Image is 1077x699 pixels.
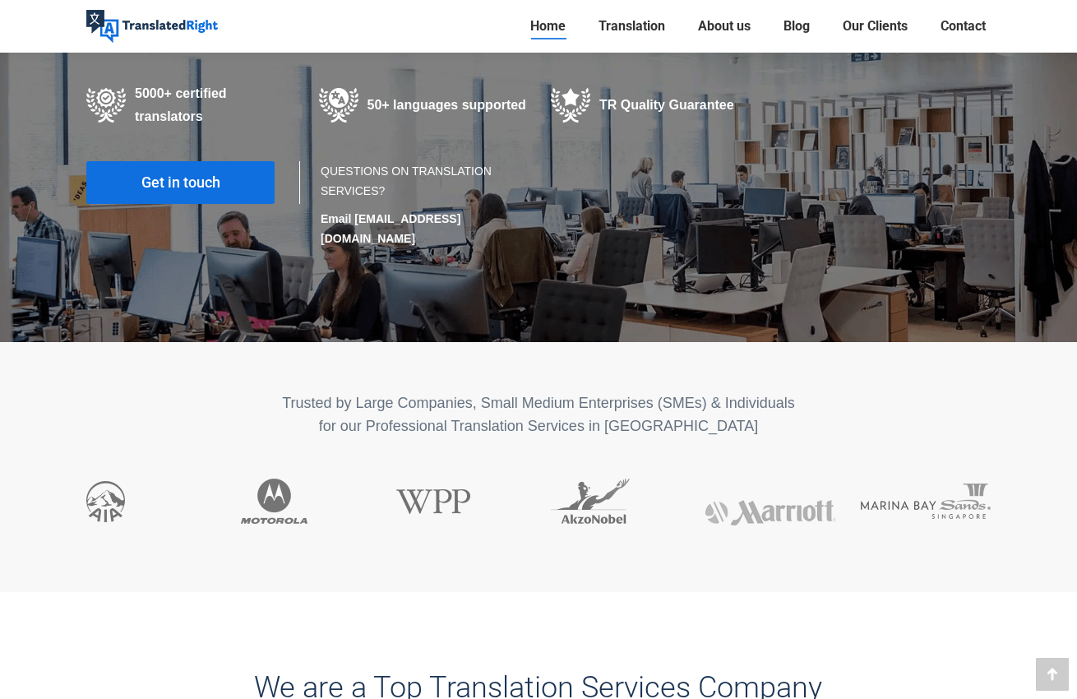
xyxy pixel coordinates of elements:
span: Translation [599,18,665,35]
a: Our Clients [838,15,913,38]
p: Trusted by Large Companies, Small Medium Enterprises (SMEs) & Individuals for our Professional Tr... [86,391,991,437]
img: WPP communication company [396,489,470,514]
img: Professional Certified Translators providing translation services in various industries in 50+ la... [86,88,127,123]
a: Contact [936,15,991,38]
a: Translation [594,15,670,38]
div: QUESTIONS ON TRANSLATION SERVICES? [321,161,522,248]
a: Blog [779,15,815,38]
span: Home [530,18,566,35]
div: 50+ languages supported [319,88,527,123]
span: About us [698,18,751,35]
span: Get in touch [141,174,220,191]
a: Get in touch [86,161,275,204]
a: About us [693,15,756,38]
a: Home [525,15,571,38]
span: Blog [783,18,810,35]
div: TR Quality Guarantee [551,88,759,123]
img: Motorola using Translated Right translation services for their technology and software industry [241,479,307,524]
img: AkzoNobel international paint company [551,479,630,524]
img: Translated Right [86,10,218,43]
span: Contact [941,18,986,35]
img: AIA insurance company using Translated Right services [86,481,125,522]
div: 5000+ certified translators [86,82,294,128]
span: Our Clients [843,18,908,35]
strong: Email [EMAIL_ADDRESS][DOMAIN_NAME] [321,212,460,245]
